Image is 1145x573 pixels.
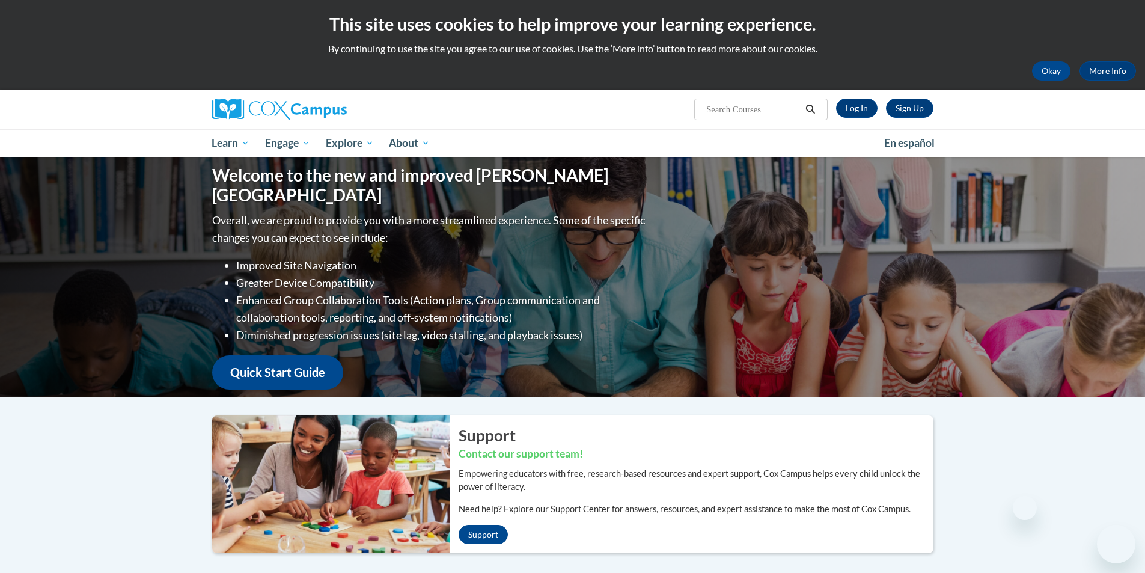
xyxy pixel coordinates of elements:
[318,129,382,157] a: Explore
[212,136,249,150] span: Learn
[236,326,648,344] li: Diminished progression issues (site lag, video stalling, and playback issues)
[389,136,430,150] span: About
[1079,61,1136,81] a: More Info
[1013,496,1037,520] iframe: Close message
[204,129,258,157] a: Learn
[194,129,951,157] div: Main menu
[1032,61,1070,81] button: Okay
[459,424,933,446] h2: Support
[884,136,935,149] span: En español
[265,136,310,150] span: Engage
[705,102,801,117] input: Search Courses
[1097,525,1135,563] iframe: Button to launch messaging window
[212,355,343,390] a: Quick Start Guide
[459,447,933,462] h3: Contact our support team!
[459,503,933,516] p: Need help? Explore our Support Center for answers, resources, and expert assistance to make the m...
[381,129,438,157] a: About
[257,129,318,157] a: Engage
[212,165,648,206] h1: Welcome to the new and improved [PERSON_NAME][GEOGRAPHIC_DATA]
[876,130,942,156] a: En español
[236,274,648,292] li: Greater Device Compatibility
[886,99,933,118] a: Register
[212,99,347,120] img: Cox Campus
[236,257,648,274] li: Improved Site Navigation
[9,42,1136,55] p: By continuing to use the site you agree to our use of cookies. Use the ‘More info’ button to read...
[459,525,508,544] a: Support
[236,292,648,326] li: Enhanced Group Collaboration Tools (Action plans, Group communication and collaboration tools, re...
[459,467,933,494] p: Empowering educators with free, research-based resources and expert support, Cox Campus helps eve...
[9,12,1136,36] h2: This site uses cookies to help improve your learning experience.
[801,102,819,117] button: Search
[836,99,878,118] a: Log In
[212,212,648,247] p: Overall, we are proud to provide you with a more streamlined experience. Some of the specific cha...
[203,415,450,553] img: ...
[326,136,374,150] span: Explore
[212,99,441,120] a: Cox Campus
